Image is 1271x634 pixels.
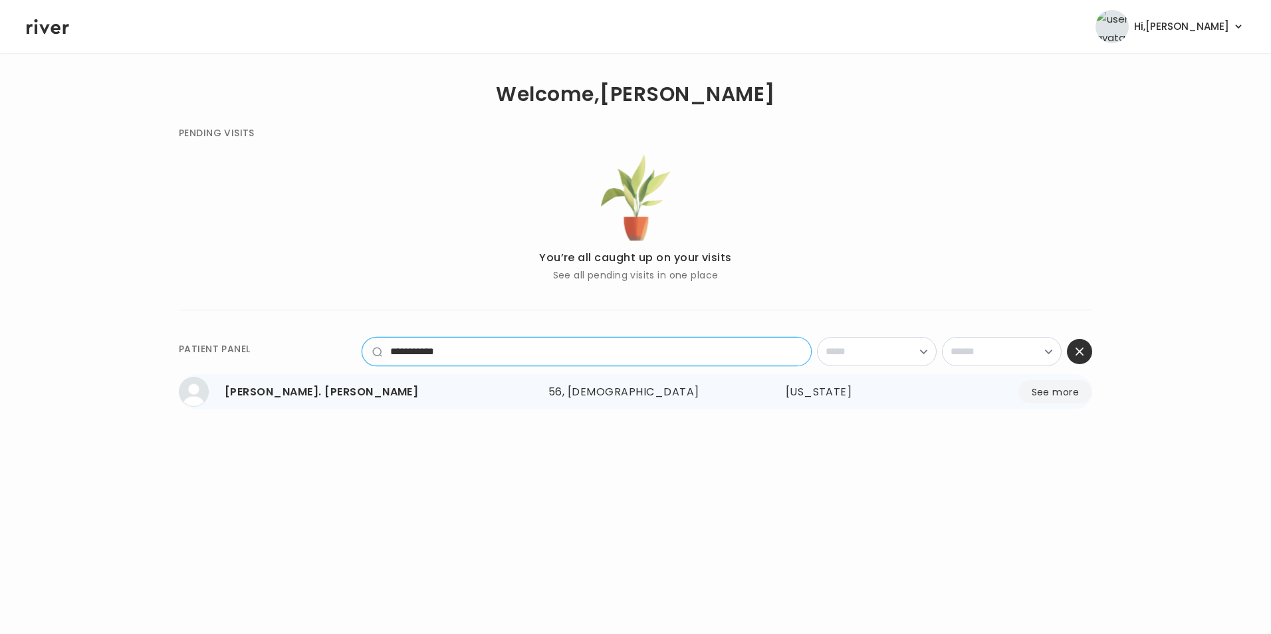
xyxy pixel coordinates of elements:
[548,383,723,401] div: 56, [DEMOGRAPHIC_DATA]
[496,85,774,104] h1: Welcome, [PERSON_NAME]
[382,338,811,366] input: name
[1018,380,1092,403] button: See more
[179,341,250,357] div: PATIENT PANEL
[179,125,255,141] div: PENDING VISITS
[179,377,209,407] img: WILLIAM DE LA CRUZ
[1134,17,1229,36] span: Hi, [PERSON_NAME]
[539,267,732,283] p: See all pending visits in one place
[539,249,732,267] p: You’re all caught up on your visits
[1096,10,1244,43] button: user avatarHi,[PERSON_NAME]
[786,383,907,401] div: Nevada
[225,383,538,401] div: WILLIAM DE LA CRUZ
[1096,10,1129,43] img: user avatar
